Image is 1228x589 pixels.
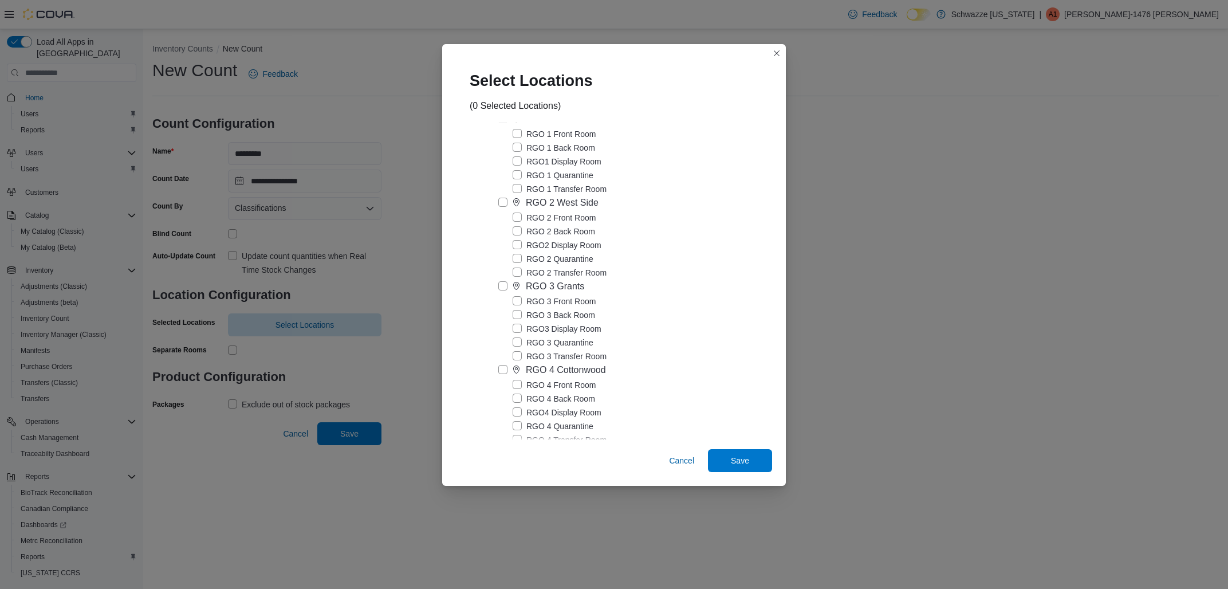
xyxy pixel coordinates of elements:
[513,392,595,406] label: RGO 4 Back Room
[513,322,601,336] label: RGO3 Display Room
[526,196,599,210] div: RGO 2 West Side
[513,155,601,168] label: RGO1 Display Room
[513,168,593,182] label: RGO 1 Quarantine
[470,99,561,113] div: (0 Selected Locations)
[731,455,749,466] span: Save
[669,455,694,466] span: Cancel
[664,449,699,472] button: Cancel
[708,449,772,472] button: Save
[513,308,595,322] label: RGO 3 Back Room
[513,225,595,238] label: RGO 2 Back Room
[513,350,607,363] label: RGO 3 Transfer Room
[513,419,593,433] label: RGO 4 Quarantine
[513,211,596,225] label: RGO 2 Front Room
[526,363,606,377] div: RGO 4 Cottonwood
[513,336,593,350] label: RGO 3 Quarantine
[513,182,607,196] label: RGO 1 Transfer Room
[456,58,616,99] div: Select Locations
[513,378,596,392] label: RGO 4 Front Room
[513,141,595,155] label: RGO 1 Back Room
[513,127,596,141] label: RGO 1 Front Room
[526,280,584,293] div: RGO 3 Grants
[513,433,607,447] label: RGO 4 Transfer Room
[513,294,596,308] label: RGO 3 Front Room
[513,406,601,419] label: RGO4 Display Room
[513,238,601,252] label: RGO2 Display Room
[770,46,784,60] button: Closes this modal window
[513,266,607,280] label: RGO 2 Transfer Room
[513,252,593,266] label: RGO 2 Quarantine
